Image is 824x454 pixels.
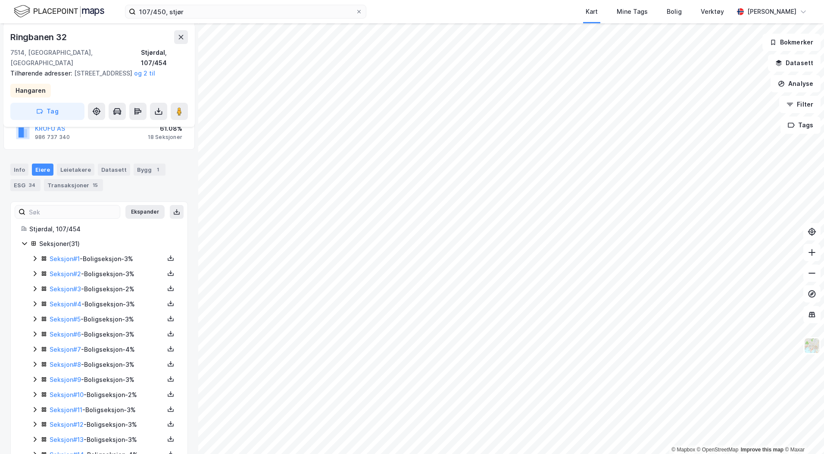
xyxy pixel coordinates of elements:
[50,255,80,262] a: Seksjon#1
[10,69,74,77] span: Tilhørende adresser:
[50,331,81,338] a: Seksjon#6
[10,179,41,191] div: ESG
[50,390,164,400] div: - Boligseksjon - 2%
[747,6,796,17] div: [PERSON_NAME]
[16,85,46,96] div: Hangaren
[10,47,141,68] div: 7514, [GEOGRAPHIC_DATA], [GEOGRAPHIC_DATA]
[50,375,164,385] div: - Boligseksjon - 3%
[781,413,824,454] iframe: Chat Widget
[779,96,821,113] button: Filter
[10,164,28,176] div: Info
[50,270,81,277] a: Seksjon#2
[771,75,821,92] button: Analyse
[741,447,783,453] a: Improve this map
[780,117,821,134] button: Tags
[50,419,164,430] div: - Boligseksjon - 3%
[57,164,94,176] div: Leietakere
[586,6,598,17] div: Kart
[136,5,356,18] input: Søk på adresse, matrikkel, gårdeiere, leietakere eller personer
[50,359,164,370] div: - Boligseksjon - 3%
[671,447,695,453] a: Mapbox
[91,181,100,189] div: 15
[50,344,164,355] div: - Boligseksjon - 4%
[50,285,81,293] a: Seksjon#3
[27,181,37,189] div: 34
[148,134,182,141] div: 18 Seksjoner
[667,6,682,17] div: Bolig
[701,6,724,17] div: Verktøy
[29,224,177,234] div: Stjørdal, 107/454
[134,164,165,176] div: Bygg
[125,205,165,219] button: Ekspander
[35,134,70,141] div: 986 737 340
[781,413,824,454] div: Kontrollprogram for chat
[50,284,164,294] div: - Boligseksjon - 2%
[141,47,188,68] div: Stjørdal, 107/454
[98,164,130,176] div: Datasett
[50,406,82,413] a: Seksjon#11
[804,337,820,354] img: Z
[32,164,53,176] div: Eiere
[50,300,81,308] a: Seksjon#4
[25,205,120,218] input: Søk
[50,269,164,279] div: - Boligseksjon - 3%
[50,346,81,353] a: Seksjon#7
[50,405,164,415] div: - Boligseksjon - 3%
[50,436,84,443] a: Seksjon#13
[50,391,84,398] a: Seksjon#10
[10,68,181,79] div: [STREET_ADDRESS]
[50,329,164,340] div: - Boligseksjon - 3%
[50,421,84,428] a: Seksjon#12
[617,6,648,17] div: Mine Tags
[10,103,84,120] button: Tag
[44,179,103,191] div: Transaksjoner
[50,314,164,325] div: - Boligseksjon - 3%
[10,30,69,44] div: Ringbanen 32
[697,447,739,453] a: OpenStreetMap
[50,376,81,383] a: Seksjon#9
[768,54,821,72] button: Datasett
[50,254,164,264] div: - Boligseksjon - 3%
[148,123,182,134] div: 61.08%
[39,239,177,249] div: Seksjoner ( 31 )
[14,4,104,19] img: logo.f888ab2527a4732fd821a326f86c7f29.svg
[153,165,162,174] div: 1
[762,34,821,51] button: Bokmerker
[50,299,164,309] div: - Boligseksjon - 3%
[50,435,164,445] div: - Boligseksjon - 3%
[50,315,81,323] a: Seksjon#5
[50,361,81,368] a: Seksjon#8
